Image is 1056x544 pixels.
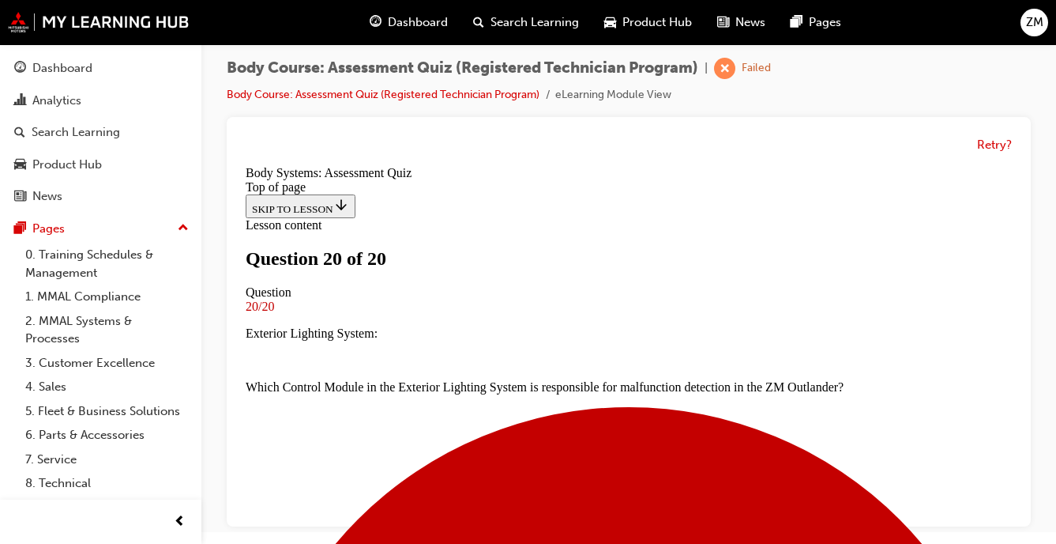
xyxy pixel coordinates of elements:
[6,118,195,147] a: Search Learning
[19,351,195,376] a: 3. Customer Excellence
[19,399,195,424] a: 5. Fleet & Business Solutions
[1020,9,1048,36] button: ZM
[13,43,110,55] span: SKIP TO LESSON
[460,6,592,39] a: search-iconSearch Learning
[19,423,195,448] a: 6. Parts & Accessories
[19,496,195,520] a: 9. MyLH Information
[19,375,195,399] a: 4. Sales
[592,6,705,39] a: car-iconProduct Hub
[6,182,195,211] a: News
[227,88,539,101] a: Body Course: Assessment Quiz (Registered Technician Program)
[473,13,484,32] span: search-icon
[8,12,190,32] img: mmal
[555,86,671,104] li: eLearning Module View
[714,58,735,79] span: learningRecordVerb_FAIL-icon
[388,13,448,32] span: Dashboard
[6,51,195,214] button: DashboardAnalyticsSearch LearningProduct HubNews
[6,86,195,115] a: Analytics
[32,187,62,206] div: News
[32,92,81,110] div: Analytics
[14,94,26,108] span: chart-icon
[1026,13,1043,32] span: ZM
[227,59,698,77] span: Body Course: Assessment Quiz (Registered Technician Program)
[19,471,195,496] a: 8. Technical
[977,136,1012,154] button: Retry?
[14,126,25,140] span: search-icon
[19,285,195,309] a: 1. MMAL Compliance
[14,158,26,172] span: car-icon
[32,156,102,174] div: Product Hub
[6,221,772,235] p: Which Control Module in the Exterior Lighting System is responsible for malfunction detection in ...
[6,89,772,110] h1: Question 20 of 20
[791,13,802,32] span: pages-icon
[6,35,116,59] button: SKIP TO LESSON
[6,140,772,154] div: 20/20
[14,62,26,76] span: guage-icon
[705,6,778,39] a: news-iconNews
[6,59,82,72] span: Lesson content
[735,13,765,32] span: News
[809,13,841,32] span: Pages
[357,6,460,39] a: guage-iconDashboard
[6,214,195,244] button: Pages
[6,54,195,83] a: Dashboard
[32,220,65,238] div: Pages
[742,61,771,76] div: Failed
[14,222,26,236] span: pages-icon
[622,13,692,32] span: Product Hub
[778,6,854,39] a: pages-iconPages
[370,13,381,32] span: guage-icon
[19,448,195,472] a: 7. Service
[32,123,120,142] div: Search Learning
[174,512,186,532] span: prev-icon
[717,13,729,32] span: news-icon
[6,21,772,35] div: Top of page
[705,59,708,77] span: |
[178,218,189,239] span: up-icon
[6,126,772,140] div: Question
[32,59,92,77] div: Dashboard
[6,150,195,179] a: Product Hub
[6,167,772,181] p: Exterior Lighting System:
[604,13,616,32] span: car-icon
[19,309,195,351] a: 2. MMAL Systems & Processes
[490,13,579,32] span: Search Learning
[19,243,195,285] a: 0. Training Schedules & Management
[6,6,772,21] div: Body Systems: Assessment Quiz
[14,190,26,204] span: news-icon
